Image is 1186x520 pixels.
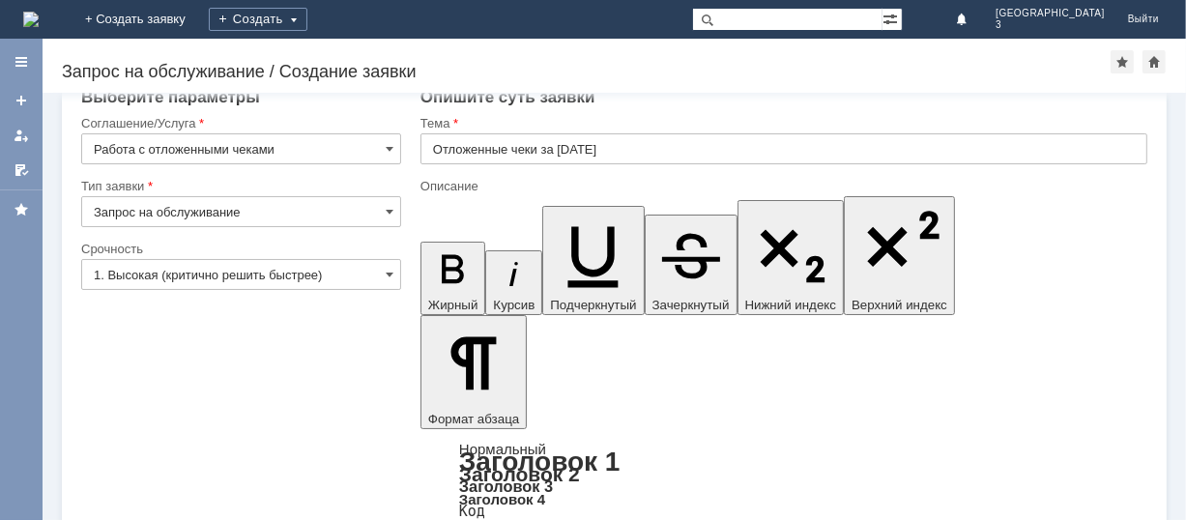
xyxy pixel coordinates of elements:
div: Создать [209,8,307,31]
div: Формат абзаца [420,443,1147,518]
div: Запрос на обслуживание / Создание заявки [62,62,1111,81]
a: Заголовок 3 [459,477,553,495]
div: Срочность [81,243,397,255]
button: Зачеркнутый [645,215,738,315]
span: Жирный [428,298,478,312]
button: Нижний индекс [738,200,845,315]
a: Создать заявку [6,85,37,116]
button: Подчеркнутый [542,206,644,315]
div: Добавить в избранное [1111,50,1134,73]
span: Верхний индекс [852,298,947,312]
button: Курсив [485,250,542,315]
button: Формат абзаца [420,315,527,429]
a: Заголовок 1 [459,447,621,477]
a: Код [459,503,485,520]
div: Добрый день.Прошу удалить отложенные чеки за [DATE].Спасибо [8,8,282,39]
div: Сделать домашней страницей [1143,50,1166,73]
span: Нижний индекс [745,298,837,312]
a: Перейти на домашнюю страницу [23,12,39,27]
span: Расширенный поиск [882,9,902,27]
button: Верхний индекс [844,196,955,315]
a: Мои согласования [6,155,37,186]
span: [GEOGRAPHIC_DATA] [996,8,1105,19]
span: Формат абзаца [428,412,519,426]
span: Зачеркнутый [652,298,730,312]
span: 3 [996,19,1105,31]
div: Описание [420,180,1143,192]
div: Соглашение/Услуга [81,117,397,130]
button: Жирный [420,242,486,315]
div: Тема [420,117,1143,130]
div: Тип заявки [81,180,397,192]
a: Нормальный [459,441,546,457]
a: Заголовок 2 [459,463,580,485]
span: Курсив [493,298,535,312]
span: Выберите параметры [81,88,260,106]
a: Мои заявки [6,120,37,151]
span: Подчеркнутый [550,298,636,312]
span: Опишите суть заявки [420,88,595,106]
img: logo [23,12,39,27]
a: Заголовок 4 [459,491,545,507]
